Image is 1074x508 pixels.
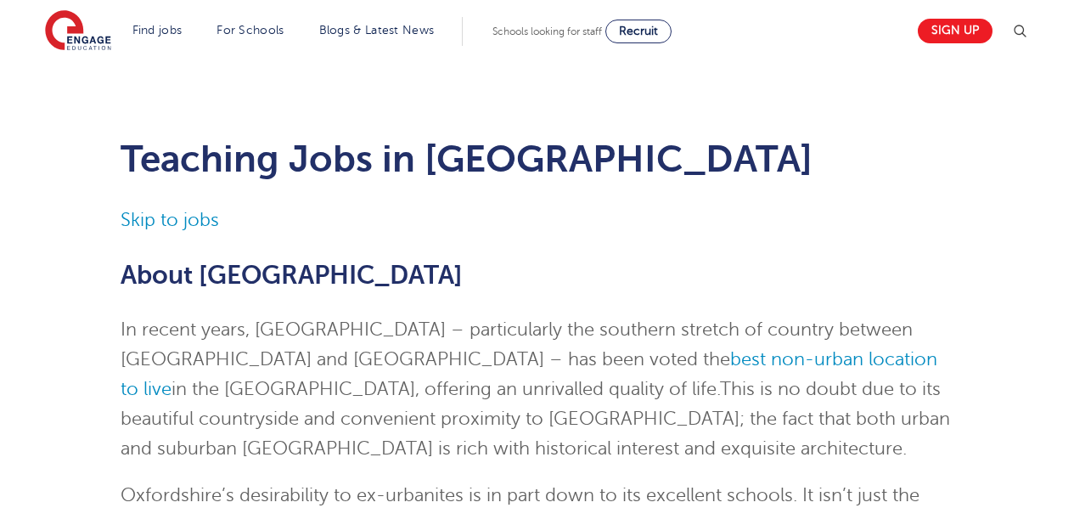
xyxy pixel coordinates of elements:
[121,210,219,230] a: Skip to jobs
[121,319,913,370] span: In recent years, [GEOGRAPHIC_DATA] – particularly the southern stretch of country between [GEOGRA...
[45,10,111,53] img: Engage Education
[216,24,284,37] a: For Schools
[121,138,953,180] h1: Teaching Jobs in [GEOGRAPHIC_DATA]
[121,379,950,459] span: This is no doubt due to its beautiful countryside and convenient proximity to [GEOGRAPHIC_DATA]; ...
[132,24,183,37] a: Find jobs
[492,25,602,37] span: Schools looking for staff
[619,25,658,37] span: Recruit
[172,379,720,399] span: in the [GEOGRAPHIC_DATA], offering an unrivalled quality of life.
[121,261,463,290] span: About [GEOGRAPHIC_DATA]
[918,19,992,43] a: Sign up
[605,20,672,43] a: Recruit
[319,24,435,37] a: Blogs & Latest News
